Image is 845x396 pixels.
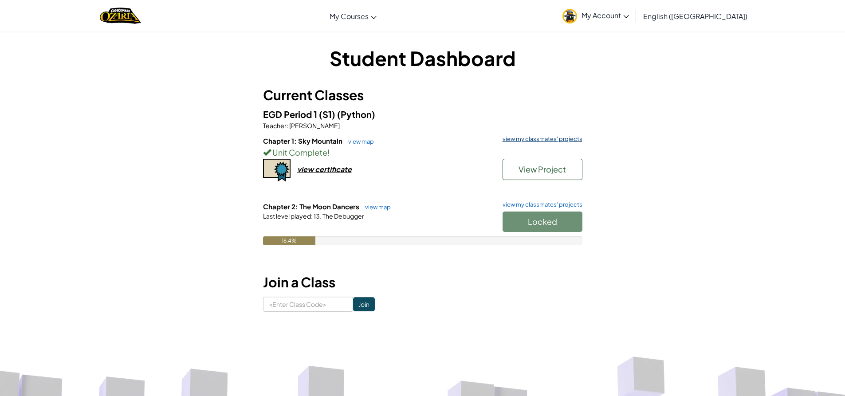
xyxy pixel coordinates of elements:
span: 13. [313,212,322,220]
a: view map [344,138,374,145]
input: Join [353,297,375,311]
div: 16.4% [263,236,315,245]
a: Ozaria by CodeCombat logo [100,7,141,25]
h1: Student Dashboard [263,44,582,72]
button: View Project [503,159,582,180]
span: Unit Complete [271,147,327,157]
span: [PERSON_NAME] [288,122,340,129]
a: My Account [558,2,633,30]
a: view certificate [263,165,352,174]
a: English ([GEOGRAPHIC_DATA]) [639,4,752,28]
span: : [311,212,313,220]
span: : [287,122,288,129]
input: <Enter Class Code> [263,297,353,312]
span: ! [327,147,330,157]
span: Teacher [263,122,287,129]
a: view map [361,204,391,211]
div: view certificate [297,165,352,174]
a: view my classmates' projects [498,202,582,208]
span: EGD Period 1 (S1) [263,109,337,120]
span: Chapter 2: The Moon Dancers [263,202,361,211]
a: view my classmates' projects [498,136,582,142]
img: avatar [562,9,577,24]
h3: Current Classes [263,85,582,105]
span: Last level played [263,212,311,220]
span: The Debugger [322,212,364,220]
span: (Python) [337,109,375,120]
img: certificate-icon.png [263,159,291,182]
span: Chapter 1: Sky Mountain [263,137,344,145]
h3: Join a Class [263,272,582,292]
span: View Project [519,164,566,174]
span: My Account [582,11,629,20]
span: English ([GEOGRAPHIC_DATA]) [643,12,747,21]
img: Home [100,7,141,25]
a: My Courses [325,4,381,28]
span: My Courses [330,12,369,21]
